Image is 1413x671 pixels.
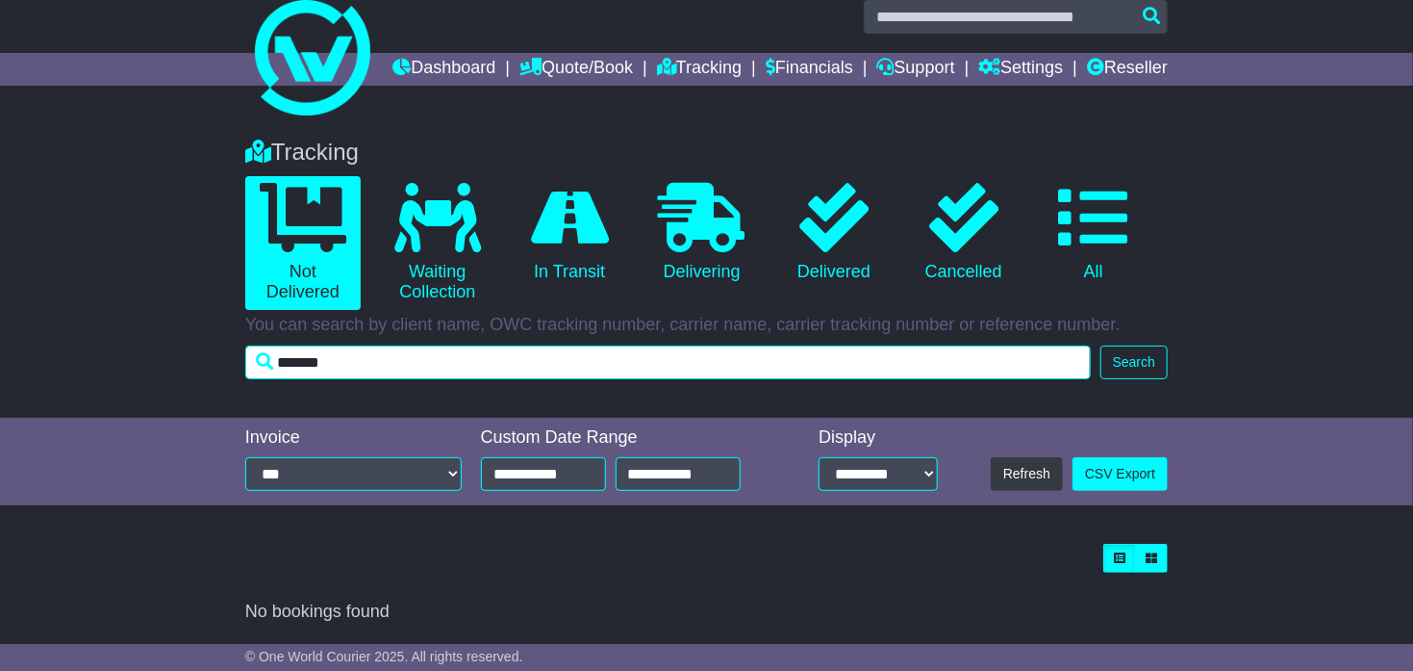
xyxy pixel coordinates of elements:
a: Cancelled [908,176,1019,290]
div: No bookings found [245,602,1168,623]
div: Display [819,427,938,449]
a: Not Delivered [245,176,361,310]
span: © One World Courier 2025. All rights reserved. [245,649,523,664]
div: Custom Date Range [481,427,775,449]
a: In Transit [515,176,625,290]
a: Waiting Collection [380,176,495,310]
div: Tracking [236,139,1177,167]
div: Invoice [245,427,462,449]
a: Support [877,53,955,86]
p: You can search by client name, OWC tracking number, carrier name, carrier tracking number or refe... [245,315,1168,336]
a: Delivering [644,176,760,290]
a: Reseller [1087,53,1168,86]
a: Financials [766,53,853,86]
a: All [1038,176,1148,290]
a: Dashboard [392,53,495,86]
a: CSV Export [1072,457,1168,491]
button: Refresh [991,457,1063,491]
a: Settings [978,53,1063,86]
a: Quote/Book [519,53,633,86]
button: Search [1100,346,1168,379]
a: Tracking [657,53,742,86]
a: Delivered [779,176,890,290]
